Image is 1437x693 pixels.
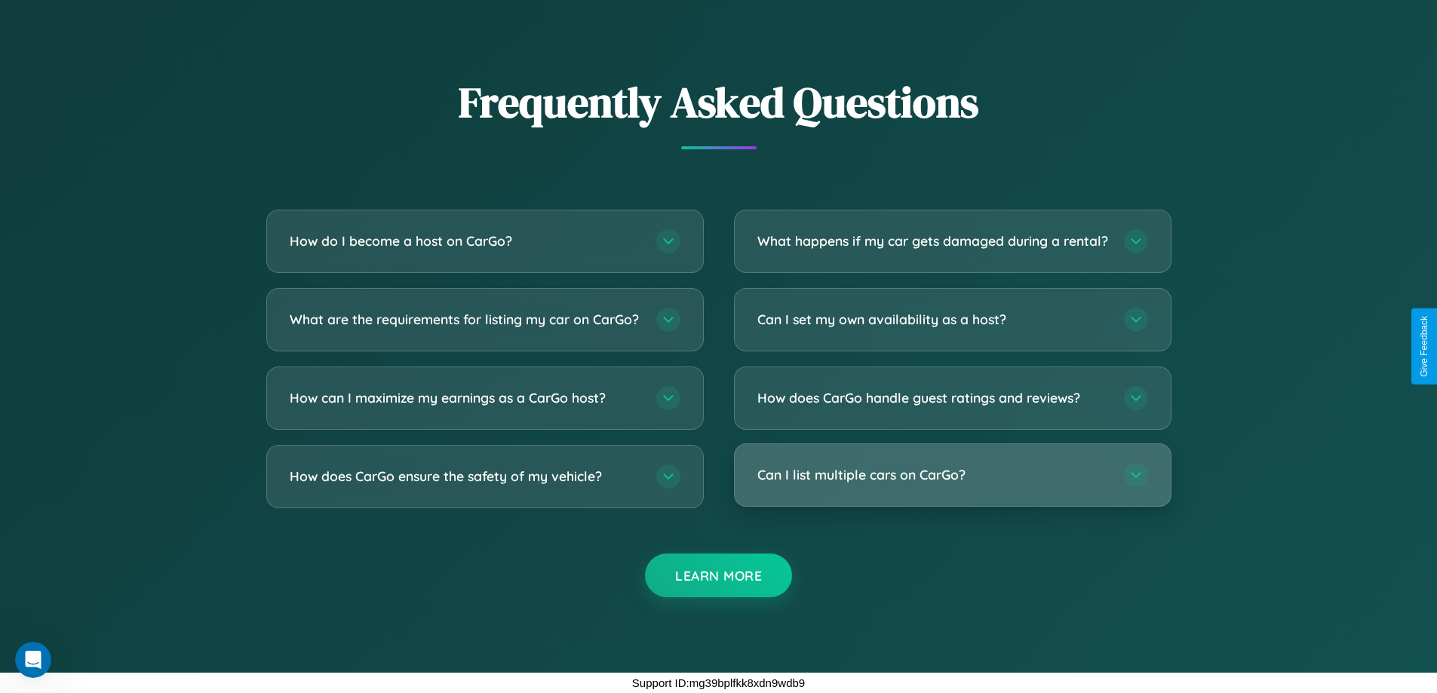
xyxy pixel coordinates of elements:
h3: Can I list multiple cars on CarGo? [757,465,1109,484]
p: Support ID: mg39bplfkk8xdn9wdb9 [632,673,805,693]
iframe: Intercom live chat [15,642,51,678]
button: Learn More [645,553,792,597]
h3: How does CarGo handle guest ratings and reviews? [757,388,1109,407]
div: Give Feedback [1419,316,1429,377]
h3: What are the requirements for listing my car on CarGo? [290,310,641,329]
h3: How can I maximize my earnings as a CarGo host? [290,388,641,407]
h3: What happens if my car gets damaged during a rental? [757,232,1109,250]
h2: Frequently Asked Questions [266,73,1171,131]
h3: How do I become a host on CarGo? [290,232,641,250]
h3: How does CarGo ensure the safety of my vehicle? [290,467,641,486]
h3: Can I set my own availability as a host? [757,310,1109,329]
